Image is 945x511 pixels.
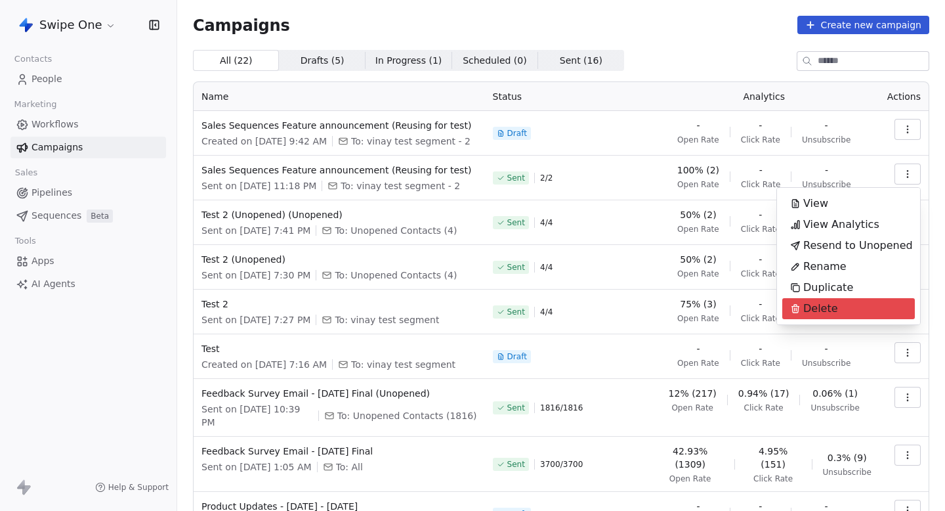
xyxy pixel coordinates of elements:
[803,301,838,317] span: Delete
[803,196,828,211] span: View
[782,193,915,319] div: Suggestions
[803,217,879,233] span: View Analytics
[803,259,847,275] span: Rename
[803,238,913,254] span: Resend to Unopened
[803,280,853,296] span: Duplicate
